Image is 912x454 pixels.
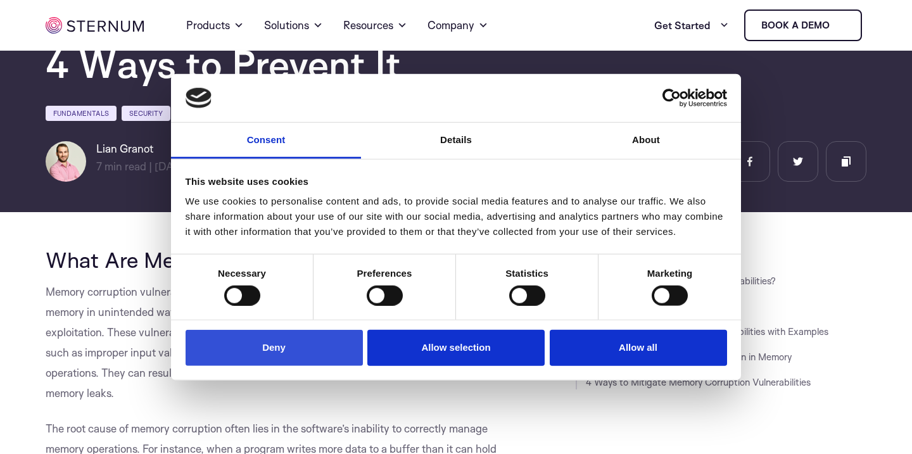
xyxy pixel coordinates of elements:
[46,17,144,34] img: sternum iot
[46,106,117,121] a: Fundamentals
[367,330,545,366] button: Allow selection
[155,160,190,173] span: [DATE]
[427,3,488,48] a: Company
[835,20,845,30] img: sternum iot
[186,194,727,239] div: We use cookies to personalise content and ads, to provide social media features and to analyse ou...
[186,330,363,366] button: Deny
[46,3,806,84] h1: Memory Corruption: Examples, Impact, and 4 Ways to Prevent It
[186,88,212,108] img: logo
[46,246,486,273] span: What Are Memory Corruption Vulnerabilities?
[96,160,102,173] span: 7
[218,268,266,279] strong: Necessary
[586,376,811,388] a: 4 Ways to Mitigate Memory Corruption Vulnerabilities
[96,141,190,156] h6: Lian Granot
[616,89,727,108] a: Usercentrics Cookiebot - opens in a new window
[654,13,729,38] a: Get Started
[264,3,323,48] a: Solutions
[46,285,509,400] span: Memory corruption vulnerabilities occur when a flaw in software leads to the modification of memo...
[186,3,244,48] a: Products
[551,123,741,159] a: About
[96,160,152,173] span: min read |
[46,141,86,182] img: Lian Granot
[357,268,412,279] strong: Preferences
[122,106,170,121] a: Security
[361,123,551,159] a: Details
[586,351,792,363] a: Common Consequences of Corruption in Memory
[505,268,548,279] strong: Statistics
[186,174,727,189] div: This website uses cookies
[171,123,361,159] a: Consent
[343,3,407,48] a: Resources
[744,9,862,41] a: Book a demo
[550,330,727,366] button: Allow all
[647,268,693,279] strong: Marketing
